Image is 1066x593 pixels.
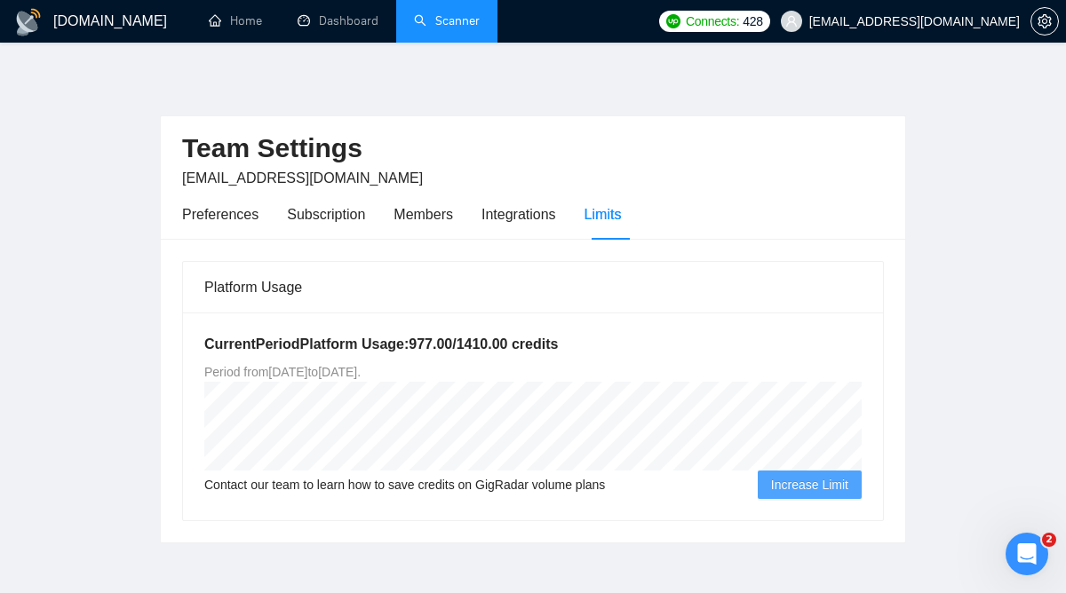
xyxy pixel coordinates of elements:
iframe: Intercom live chat [1006,533,1048,575]
span: 2 [1042,533,1056,547]
span: Contact our team to learn how to save credits on GigRadar volume plans [204,475,605,494]
img: upwork-logo.png [666,14,680,28]
h5: Current Period Platform Usage: 977.00 / 1410.00 credits [204,334,862,355]
div: Members [394,203,453,225]
a: homeHome [209,13,262,28]
div: Subscription [287,203,365,225]
span: Period from [DATE] to [DATE] . [204,365,361,379]
a: dashboardDashboard [298,13,378,28]
img: logo [14,8,43,36]
span: Increase Limit [771,475,848,494]
span: [EMAIL_ADDRESS][DOMAIN_NAME] [182,170,423,186]
div: Integrations [481,203,556,225]
a: setting [1030,14,1059,28]
div: Preferences [182,203,259,225]
span: 428 [743,12,762,31]
span: Connects: [686,12,739,31]
a: searchScanner [414,13,480,28]
h2: Team Settings [182,130,884,167]
div: Platform Usage [204,262,862,312]
div: Limits [585,203,622,225]
button: setting [1030,7,1059,36]
button: Increase Limit [758,470,862,499]
span: user [785,15,798,28]
span: setting [1031,14,1058,28]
